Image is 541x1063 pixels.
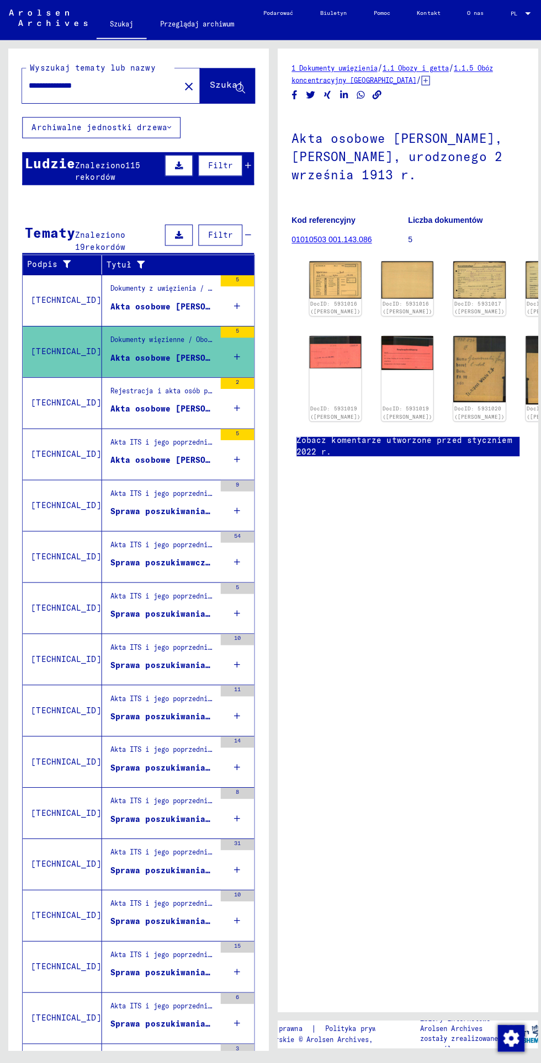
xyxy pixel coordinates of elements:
font: Archiwalne jednostki drzewa [31,121,166,131]
font: PL [506,10,512,17]
font: [TECHNICAL_ID] [31,800,100,810]
font: Znaleziono [75,159,124,169]
font: O nas [463,9,479,17]
font: 15 [232,933,238,940]
font: Akta osobowe [PERSON_NAME], [PERSON_NAME], urodzonego 2 września 1913 r. [109,349,467,359]
button: Udostępnij na Twitterze [302,87,314,101]
font: / [444,62,449,72]
font: Filtr [206,228,231,238]
font: Podarować [261,9,290,17]
font: 6 [234,984,237,991]
font: Akta osobowe [PERSON_NAME], [PERSON_NAME], urodzonego 2 września 1913 r. [289,129,497,181]
img: 002.jpg [378,259,429,296]
a: DocID: 5931020 ([PERSON_NAME]) [450,402,500,415]
font: Tytuł [105,257,130,267]
font: / [374,62,379,72]
font: [TECHNICAL_ID] [31,546,100,556]
a: 1 Dokumenty uwięzienia [289,63,374,72]
font: [TECHNICAL_ID] [31,749,100,759]
font: 9 [234,476,237,483]
div: Podpis [27,253,103,271]
button: Udostępnij na WhatsAppie [352,87,363,101]
font: Sprawa poszukiwania i dokumentowania nr 1.071.367 dla [PERSON_NAME]. [DATE] [109,603,482,613]
font: zostały zrealizowane we współpracy z [416,1024,494,1043]
font: Sprawa poszukiwania i dokumentowania nr 1.343.138 dla [PERSON_NAME]. [DATE] [109,704,482,714]
a: DocID: 5931016 ([PERSON_NAME]) [379,297,428,311]
a: 01010503 001.143.086 [289,233,368,242]
font: [TECHNICAL_ID] [31,851,100,861]
font: Prawa autorskie © Arolsen Archives, 2021 [234,1025,388,1034]
font: [TECHNICAL_ID] [31,952,100,962]
font: | [308,1014,313,1024]
img: 001.jpg [306,259,358,296]
font: / [412,74,417,84]
font: Zobacz komentarze utworzone przed styczniem 2022 r. [294,431,507,452]
font: [TECHNICAL_ID] [31,901,100,911]
font: Liczba dokumentów [404,213,478,222]
font: 54 [232,527,238,534]
font: 31 [232,831,238,838]
img: 001.jpg [449,333,500,399]
mat-icon: close [181,79,194,92]
a: DocID: 5931016 ([PERSON_NAME]) [307,297,357,311]
font: [TECHNICAL_ID] [31,597,100,607]
font: Ludzie [25,153,75,170]
font: Filtr [206,159,231,169]
font: 115 rekordów [75,159,139,180]
font: Kod referencyjny [289,213,352,222]
a: Szukaj [96,11,145,40]
img: 002.jpg [378,333,429,367]
font: 1.1 Obozy i getta [379,63,444,72]
img: 001.jpg [306,333,358,365]
font: Kontakt [413,9,436,17]
a: Przeglądaj archiwum [145,11,245,38]
button: Udostępnij na LinkedIn [335,87,347,101]
button: Jasne [176,74,198,96]
font: Sprawa poszukiwania i dokumentowania nr 1.331.577 dla [PERSON_NAME]. [DATE] [109,654,482,664]
img: Zmiana zgody [493,1015,519,1041]
button: Filtr [197,153,240,174]
font: [TECHNICAL_ID] [31,495,100,505]
font: Akta osobowe [PERSON_NAME], [PERSON_NAME], urodzonego [DATE] r. i dalszych osób [109,400,502,410]
font: Akta osobowe [PERSON_NAME], [PERSON_NAME], urodzonego [DATE] r. [109,298,422,308]
a: DocID: 5931017 ([PERSON_NAME]) [450,297,500,311]
button: Filtr [197,222,240,243]
button: Szukaj [198,68,252,102]
font: Przeglądaj archiwum [158,20,232,28]
font: [TECHNICAL_ID] [31,648,100,658]
font: Sprawa poszukiwania i dokumentowania nr 1.532.169 dla [PERSON_NAME]. [DATE] [109,806,482,816]
button: Kopiuj link [368,87,379,101]
a: DocID: 5931019 ([PERSON_NAME]) [379,402,428,415]
font: 14 [232,730,238,737]
font: Biuletyn [317,9,343,17]
img: 001.jpg [449,259,500,296]
font: Akta osobowe [PERSON_NAME], [PERSON_NAME], urodzonego w roku 1922 [109,451,432,461]
font: 3 [234,1034,237,1041]
div: Tytuł [105,253,241,271]
font: [TECHNICAL_ID] [31,394,100,404]
button: Archiwalne jednostki drzewa [22,116,179,137]
a: Polityka prywatności [313,1013,412,1025]
button: Udostępnij na Facebooku [286,87,298,101]
font: 5 [234,425,237,432]
font: Polityka prywatności [322,1014,399,1023]
font: 10 [232,882,238,889]
font: [TECHNICAL_ID] [31,445,100,455]
font: 8 [234,781,237,788]
font: [TECHNICAL_ID] [31,698,100,708]
a: DocID: 5931019 ([PERSON_NAME]) [307,402,357,415]
font: 5 [404,233,409,242]
font: Szukaj [109,20,132,28]
font: [TECHNICAL_ID] [31,1003,100,1013]
img: Arolsen_neg.svg [9,9,87,26]
font: 11 [232,679,238,686]
font: Wyszukaj tematy lub nazwy [30,62,154,72]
